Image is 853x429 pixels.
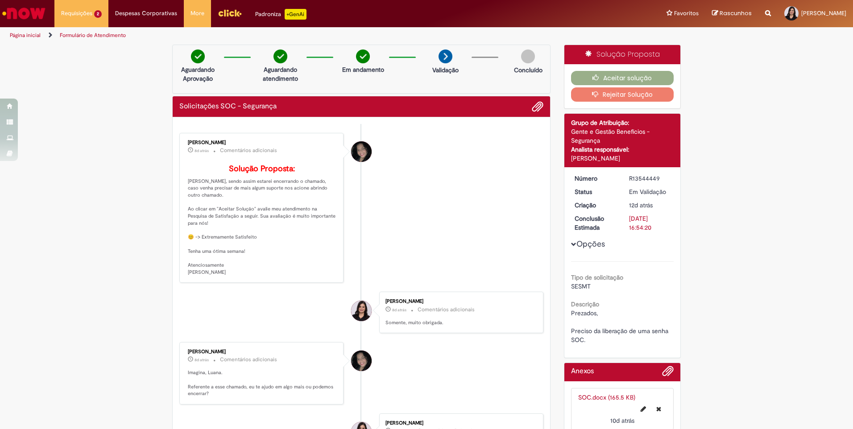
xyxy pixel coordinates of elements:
[392,307,406,313] time: 22/09/2025 09:21:34
[188,369,336,397] p: Imagina, Luana. Referente a esse chamado, eu te ajudo em algo mais ou podemos encerrar?
[568,214,623,232] dt: Conclusão Estimada
[220,356,277,363] small: Comentários adicionais
[571,367,594,375] h2: Anexos
[418,306,475,313] small: Comentários adicionais
[351,141,372,162] div: Jaqueline Roque
[564,45,681,64] div: Solução Proposta
[255,9,306,20] div: Padroniza
[61,9,92,18] span: Requisições
[218,6,242,20] img: click_logo_yellow_360x200.png
[94,10,102,18] span: 2
[273,49,287,63] img: check-circle-green.png
[179,103,277,111] h2: Solicitações SOC - Segurança Histórico de tíquete
[285,9,306,20] p: +GenAi
[629,174,671,183] div: R13544449
[392,307,406,313] span: 8d atrás
[195,148,209,153] time: 22/09/2025 10:11:06
[571,118,674,127] div: Grupo de Atribuição:
[571,273,623,281] b: Tipo de solicitação
[629,187,671,196] div: Em Validação
[190,9,204,18] span: More
[176,65,219,83] p: Aguardando Aprovação
[385,299,534,304] div: [PERSON_NAME]
[7,27,562,44] ul: Trilhas de página
[356,49,370,63] img: check-circle-green.png
[191,49,205,63] img: check-circle-green.png
[571,127,674,145] div: Gente e Gestão Benefícios - Segurança
[635,402,651,416] button: Editar nome de arquivo SOC.docx
[115,9,177,18] span: Despesas Corporativas
[188,165,336,276] p: [PERSON_NAME], sendo assim estarei encerrando o chamado, caso venha precisar de mais algum suport...
[259,65,302,83] p: Aguardando atendimento
[674,9,699,18] span: Favoritos
[568,201,623,210] dt: Criação
[188,349,336,355] div: [PERSON_NAME]
[60,32,126,39] a: Formulário de Atendimento
[439,49,452,63] img: arrow-next.png
[351,351,372,371] div: Jaqueline Roque
[532,101,543,112] button: Adicionar anexos
[571,71,674,85] button: Aceitar solução
[610,417,634,425] span: 10d atrás
[514,66,542,74] p: Concluído
[432,66,459,74] p: Validação
[521,49,535,63] img: img-circle-grey.png
[1,4,47,22] img: ServiceNow
[629,201,653,209] time: 17/09/2025 15:45:15
[651,402,667,416] button: Excluir SOC.docx
[342,65,384,74] p: Em andamento
[571,282,591,290] span: SESMT
[195,148,209,153] span: 8d atrás
[351,301,372,321] div: Luana Cristina Martiniano Ferreira
[568,187,623,196] dt: Status
[571,154,674,163] div: [PERSON_NAME]
[571,309,670,344] span: Prezados, Preciso da liberação de uma senha SOC.
[801,9,846,17] span: [PERSON_NAME]
[571,300,599,308] b: Descrição
[220,147,277,154] small: Comentários adicionais
[229,164,295,174] b: Solução Proposta:
[662,365,674,381] button: Adicionar anexos
[578,393,635,401] a: SOC.docx (165.5 KB)
[568,174,623,183] dt: Número
[195,357,209,363] time: 22/09/2025 09:09:34
[720,9,752,17] span: Rascunhos
[385,319,534,326] p: Somente, muito obrigada.
[188,140,336,145] div: [PERSON_NAME]
[571,145,674,154] div: Analista responsável:
[571,87,674,102] button: Rejeitar Solução
[385,421,534,426] div: [PERSON_NAME]
[195,357,209,363] span: 8d atrás
[629,201,671,210] div: 17/09/2025 15:45:15
[10,32,41,39] a: Página inicial
[712,9,752,18] a: Rascunhos
[629,201,653,209] span: 12d atrás
[610,417,634,425] time: 19/09/2025 16:58:28
[629,214,671,232] div: [DATE] 16:54:20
